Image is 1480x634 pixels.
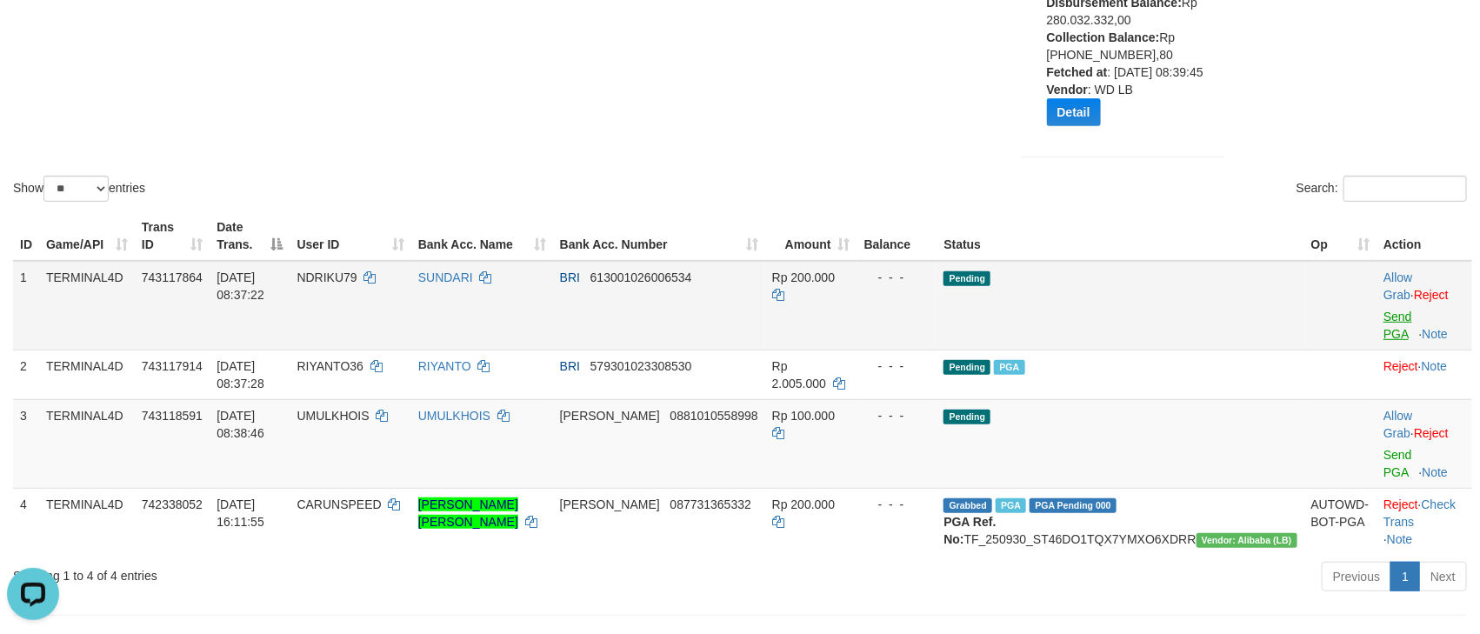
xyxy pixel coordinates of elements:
a: [PERSON_NAME] [PERSON_NAME] [418,497,518,529]
td: 4 [13,488,39,555]
span: BRI [560,270,580,284]
a: Send PGA [1383,448,1412,479]
span: 743118591 [142,409,203,423]
td: AUTOWD-BOT-PGA [1304,488,1377,555]
span: Vendor URL: https://dashboard.q2checkout.com/secure [1197,533,1297,548]
div: - - - [864,407,930,424]
span: Pending [943,410,990,424]
th: Balance [857,211,937,261]
td: TF_250930_ST46DO1TQX7YMXO6XDRR [937,488,1303,555]
div: - - - [864,269,930,286]
span: [DATE] 16:11:55 [217,497,264,529]
span: Pending [943,271,990,286]
b: Fetched at [1047,65,1108,79]
th: Op: activate to sort column ascending [1304,211,1377,261]
th: Game/API: activate to sort column ascending [39,211,135,261]
td: TERMINAL4D [39,399,135,488]
span: Rp 2.005.000 [772,359,826,390]
a: Reject [1414,426,1449,440]
input: Search: [1343,176,1467,202]
th: Action [1377,211,1472,261]
span: 742338052 [142,497,203,511]
td: 2 [13,350,39,399]
td: TERMINAL4D [39,350,135,399]
td: 3 [13,399,39,488]
a: Allow Grab [1383,270,1412,302]
span: CARUNSPEED [297,497,381,511]
span: Rp 200.000 [772,270,835,284]
a: Send PGA [1383,310,1412,341]
span: Rp 100.000 [772,409,835,423]
span: Copy 0881010558998 to clipboard [670,409,758,423]
span: PGA [994,360,1024,375]
b: PGA Ref. No: [943,515,996,546]
b: Vendor [1047,83,1088,97]
span: UMULKHOIS [297,409,369,423]
span: Marked by boxzainul [996,498,1026,513]
span: NDRIKU79 [297,270,357,284]
span: [DATE] 08:37:22 [217,270,264,302]
span: Pending [943,360,990,375]
a: SUNDARI [418,270,473,284]
td: · [1377,399,1472,488]
span: [DATE] 08:38:46 [217,409,264,440]
a: 1 [1390,562,1420,591]
label: Search: [1297,176,1467,202]
a: Reject [1383,497,1418,511]
span: Rp 200.000 [772,497,835,511]
th: Date Trans.: activate to sort column descending [210,211,290,261]
a: Reject [1383,359,1418,373]
a: UMULKHOIS [418,409,490,423]
td: TERMINAL4D [39,488,135,555]
td: · [1377,261,1472,350]
th: Bank Acc. Number: activate to sort column ascending [553,211,765,261]
a: Previous [1322,562,1391,591]
label: Show entries [13,176,145,202]
th: Status [937,211,1303,261]
span: BRI [560,359,580,373]
span: · [1383,270,1414,302]
b: Collection Balance: [1047,30,1160,44]
a: Note [1387,532,1413,546]
a: Next [1419,562,1467,591]
td: TERMINAL4D [39,261,135,350]
a: Reject [1414,288,1449,302]
a: Check Trans [1383,497,1456,529]
span: PGA Pending [1030,498,1117,513]
span: [PERSON_NAME] [560,497,660,511]
button: Open LiveChat chat widget [7,7,59,59]
a: Note [1423,465,1449,479]
div: Showing 1 to 4 of 4 entries [13,560,603,584]
span: Copy 613001026006534 to clipboard [590,270,692,284]
th: Trans ID: activate to sort column ascending [135,211,210,261]
span: Copy 579301023308530 to clipboard [590,359,692,373]
th: ID [13,211,39,261]
a: Allow Grab [1383,409,1412,440]
span: Copy 087731365332 to clipboard [670,497,751,511]
button: Detail [1047,98,1101,126]
td: · · [1377,488,1472,555]
a: Note [1422,359,1448,373]
span: [DATE] 08:37:28 [217,359,264,390]
td: · [1377,350,1472,399]
span: [PERSON_NAME] [560,409,660,423]
select: Showentries [43,176,109,202]
th: User ID: activate to sort column ascending [290,211,410,261]
span: 743117914 [142,359,203,373]
td: 1 [13,261,39,350]
div: - - - [864,357,930,375]
span: Grabbed [943,498,992,513]
th: Bank Acc. Name: activate to sort column ascending [411,211,553,261]
a: Note [1423,327,1449,341]
a: RIYANTO [418,359,471,373]
th: Amount: activate to sort column ascending [765,211,857,261]
span: 743117864 [142,270,203,284]
span: RIYANTO36 [297,359,363,373]
span: · [1383,409,1414,440]
div: - - - [864,496,930,513]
